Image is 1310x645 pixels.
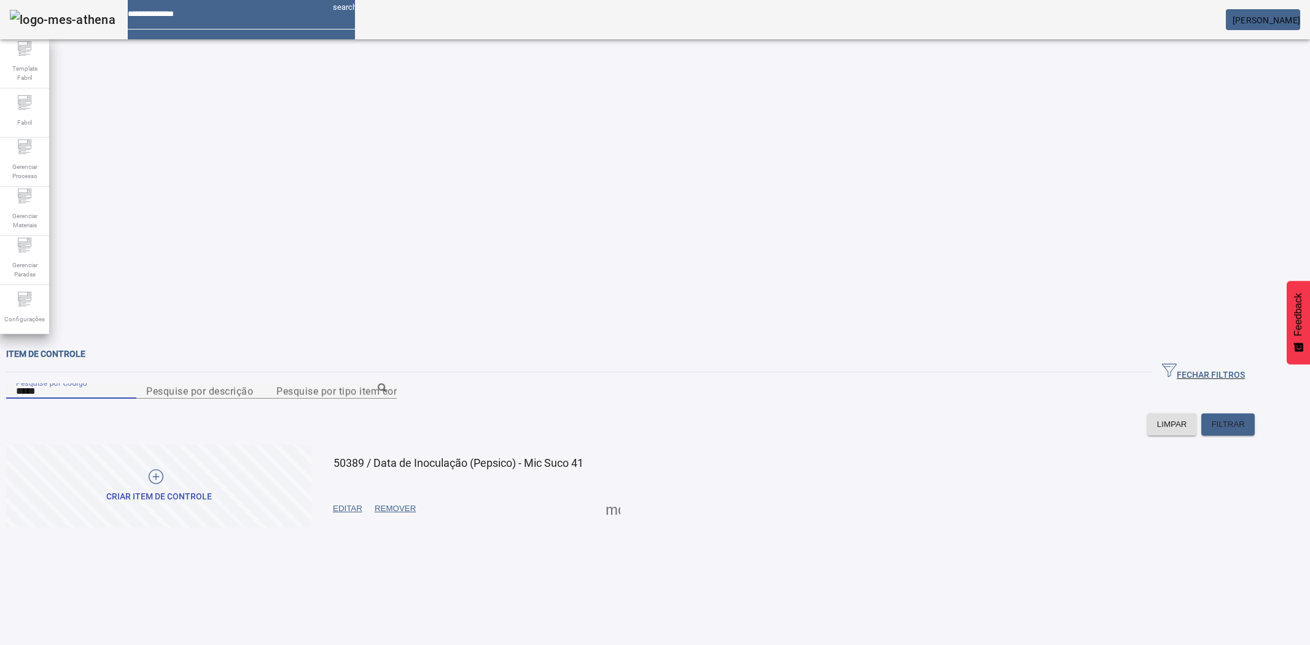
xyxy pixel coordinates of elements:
span: Gerenciar Processo [6,158,43,184]
span: Fabril [14,114,36,131]
span: REMOVER [375,502,416,515]
button: FECHAR FILTROS [1152,361,1255,383]
span: [PERSON_NAME] [1233,15,1300,25]
img: logo-mes-athena [10,10,115,29]
button: LIMPAR [1147,413,1197,436]
span: LIMPAR [1157,418,1187,431]
span: FECHAR FILTROS [1162,363,1245,381]
span: EDITAR [333,502,362,515]
span: 50389 / Data de Inoculação (Pepsico) - Mic Suco 41 [333,456,583,469]
span: Item de controle [6,349,85,359]
button: Feedback - Mostrar pesquisa [1287,281,1310,364]
span: Feedback [1293,293,1304,336]
mat-label: Pesquise por Código [16,378,87,387]
mat-label: Pesquise por tipo item controle [276,385,420,397]
span: Configurações [1,311,49,327]
div: Criar item de controle [106,491,212,503]
button: Mais [602,498,624,520]
button: EDITAR [327,498,368,520]
mat-label: Pesquise por descrição [146,385,253,397]
button: REMOVER [368,498,422,520]
button: Criar item de controle [6,445,311,528]
button: FILTRAR [1201,413,1255,436]
input: Number [276,384,387,399]
span: Gerenciar Materiais [6,208,43,233]
span: Template Fabril [6,60,43,86]
span: Gerenciar Paradas [6,257,43,283]
span: FILTRAR [1211,418,1245,431]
